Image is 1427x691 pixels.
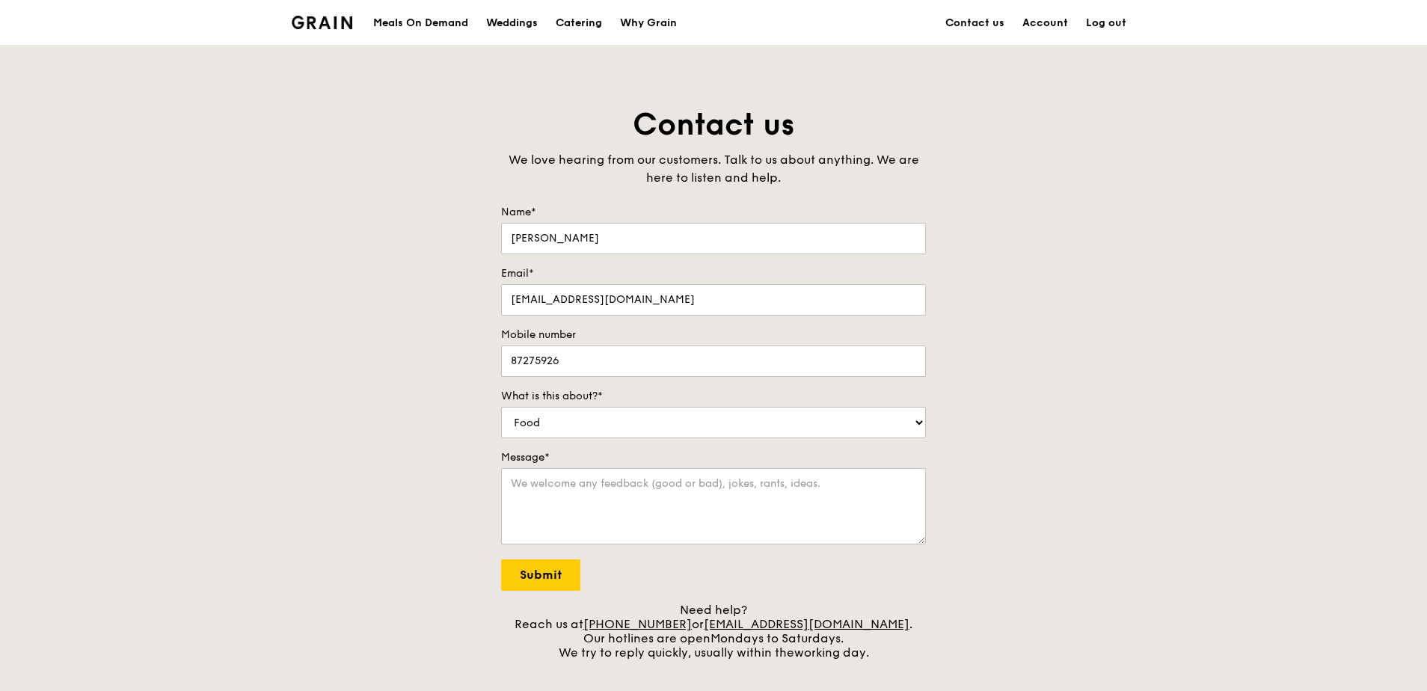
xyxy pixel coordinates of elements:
[501,559,580,591] input: Submit
[501,389,926,404] label: What is this about?*
[501,328,926,343] label: Mobile number
[477,1,547,46] a: Weddings
[794,645,869,660] span: working day.
[547,1,611,46] a: Catering
[292,16,352,29] img: Grain
[501,266,926,281] label: Email*
[486,1,538,46] div: Weddings
[501,205,926,220] label: Name*
[704,617,909,631] a: [EMAIL_ADDRESS][DOMAIN_NAME]
[501,151,926,187] div: We love hearing from our customers. Talk to us about anything. We are here to listen and help.
[936,1,1013,46] a: Contact us
[583,617,692,631] a: [PHONE_NUMBER]
[711,631,844,645] span: Mondays to Saturdays.
[501,450,926,465] label: Message*
[611,1,686,46] a: Why Grain
[1013,1,1077,46] a: Account
[556,1,602,46] div: Catering
[501,105,926,145] h1: Contact us
[373,1,468,46] div: Meals On Demand
[620,1,677,46] div: Why Grain
[501,603,926,660] div: Need help? Reach us at or . Our hotlines are open We try to reply quickly, usually within the
[1077,1,1135,46] a: Log out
